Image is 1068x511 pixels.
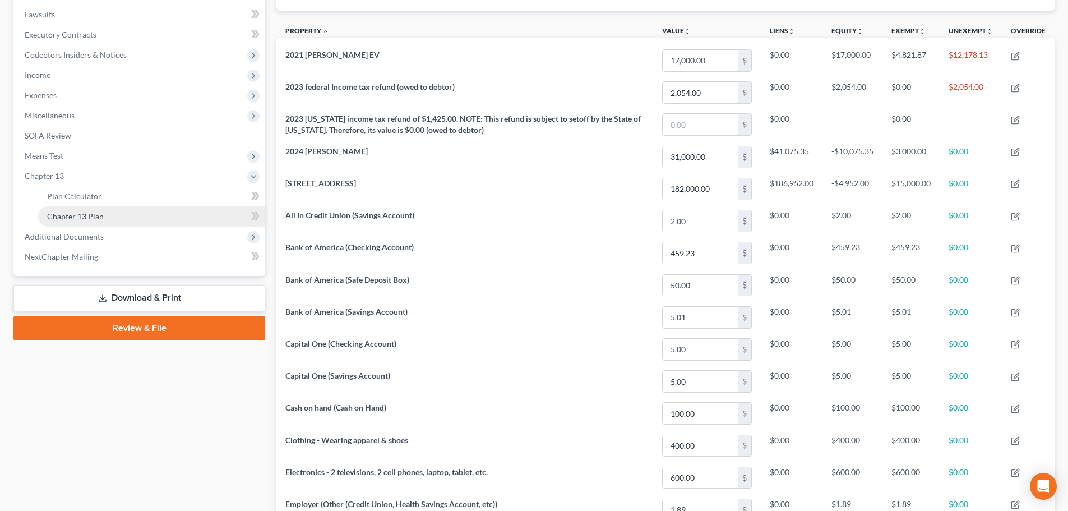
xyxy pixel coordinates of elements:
a: Liensunfold_more [770,26,795,35]
input: 0.00 [663,50,738,71]
td: $400.00 [822,430,882,462]
span: Bank of America (Savings Account) [285,307,408,316]
span: [STREET_ADDRESS] [285,178,356,188]
span: Income [25,70,50,80]
td: $4,821.87 [882,44,940,76]
i: unfold_more [986,28,993,35]
td: $0.00 [761,301,822,333]
td: $3,000.00 [882,141,940,173]
input: 0.00 [663,146,738,168]
i: unfold_more [684,28,691,35]
td: $2.00 [882,205,940,237]
td: $17,000.00 [822,44,882,76]
td: $0.00 [761,269,822,301]
div: $ [738,242,751,264]
td: $12,178.13 [940,44,1002,76]
span: SOFA Review [25,131,71,140]
a: Plan Calculator [38,186,265,206]
td: -$4,952.00 [822,173,882,205]
span: Chapter 13 Plan [47,211,104,221]
td: $600.00 [822,462,882,494]
td: $0.00 [761,365,822,397]
span: Miscellaneous [25,111,75,120]
td: $0.00 [940,430,1002,462]
td: $0.00 [940,269,1002,301]
a: NextChapter Mailing [16,247,265,267]
a: Review & File [13,316,265,340]
input: 0.00 [663,178,738,200]
div: $ [738,178,751,200]
a: Equityunfold_more [831,26,863,35]
td: $0.00 [761,109,822,141]
div: $ [738,339,751,360]
input: 0.00 [663,435,738,457]
td: $100.00 [882,398,940,430]
div: $ [738,371,751,392]
a: Unexemptunfold_more [949,26,993,35]
span: Electronics - 2 televisions, 2 cell phones, laptop, tablet, etc. [285,467,488,477]
td: $0.00 [940,301,1002,333]
span: All In Credit Union (Savings Account) [285,210,414,220]
td: $0.00 [940,333,1002,365]
span: Capital One (Savings Account) [285,371,390,380]
span: Cash on hand (Cash on Hand) [285,403,386,412]
td: $0.00 [940,365,1002,397]
div: $ [738,435,751,457]
td: $100.00 [822,398,882,430]
td: $5.01 [882,301,940,333]
a: Property expand_less [285,26,329,35]
span: Lawsuits [25,10,55,19]
td: $0.00 [761,333,822,365]
span: 2021 [PERSON_NAME] EV [285,50,380,59]
td: $0.00 [761,237,822,269]
span: Clothing - Wearing apparel & shoes [285,435,408,445]
i: unfold_more [857,28,863,35]
td: $600.00 [882,462,940,494]
td: $15,000.00 [882,173,940,205]
input: 0.00 [663,403,738,424]
td: $5.01 [822,301,882,333]
div: $ [738,467,751,489]
td: $0.00 [882,77,940,109]
td: $0.00 [761,462,822,494]
td: $2,054.00 [940,77,1002,109]
td: $186,952.00 [761,173,822,205]
a: Download & Print [13,285,265,311]
td: $2.00 [822,205,882,237]
td: $0.00 [761,44,822,76]
span: Expenses [25,90,57,100]
span: 2023 [US_STATE] income tax refund of $1,425.00. NOTE: This refund is subject to setoff by the Sta... [285,114,641,135]
input: 0.00 [663,339,738,360]
span: NextChapter Mailing [25,252,98,261]
input: 0.00 [663,307,738,328]
span: Employer (Other (Credit Union, Health Savings Account, etc)) [285,499,497,509]
a: Exemptunfold_more [891,26,926,35]
span: Means Test [25,151,63,160]
div: $ [738,307,751,328]
th: Override [1002,20,1055,45]
input: 0.00 [663,467,738,489]
i: unfold_more [788,28,795,35]
a: Executory Contracts [16,25,265,45]
td: $0.00 [940,205,1002,237]
span: Chapter 13 [25,171,64,181]
td: $50.00 [822,269,882,301]
span: Bank of America (Checking Account) [285,242,414,252]
span: 2024 [PERSON_NAME] [285,146,368,156]
td: $400.00 [882,430,940,462]
td: $0.00 [940,237,1002,269]
td: $0.00 [940,398,1002,430]
input: 0.00 [663,82,738,103]
div: $ [738,114,751,135]
i: unfold_more [919,28,926,35]
td: $2,054.00 [822,77,882,109]
div: $ [738,50,751,71]
td: $459.23 [822,237,882,269]
input: 0.00 [663,210,738,232]
td: $5.00 [882,333,940,365]
input: 0.00 [663,114,738,135]
span: Codebtors Insiders & Notices [25,50,127,59]
td: $50.00 [882,269,940,301]
input: 0.00 [663,371,738,392]
a: SOFA Review [16,126,265,146]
